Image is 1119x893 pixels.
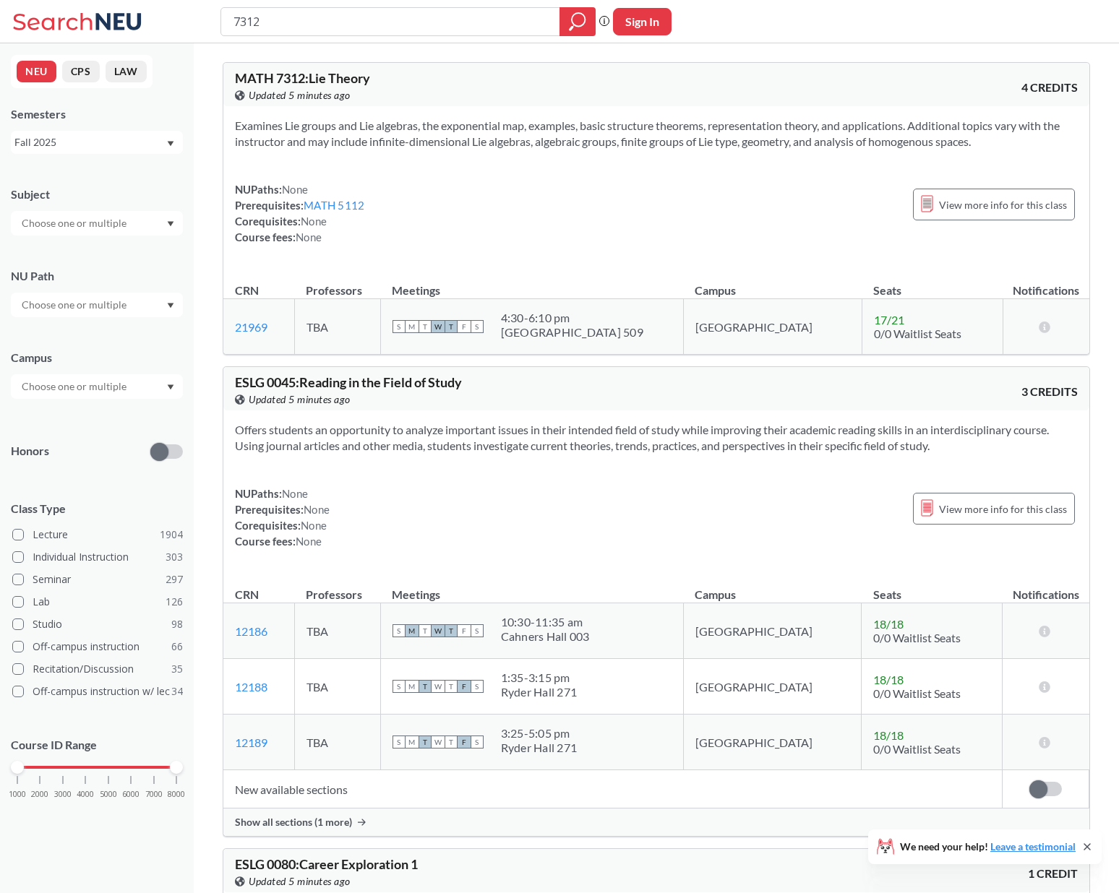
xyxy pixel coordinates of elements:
a: 21969 [235,320,267,334]
div: Campus [11,350,183,366]
td: [GEOGRAPHIC_DATA] [683,715,862,770]
div: NU Path [11,268,183,284]
div: magnifying glass [559,7,596,36]
span: None [304,503,330,516]
span: 0/0 Waitlist Seats [874,327,961,340]
div: Subject [11,186,183,202]
span: 1000 [9,790,26,798]
a: 12189 [235,735,267,749]
span: W [432,624,445,637]
div: CRN [235,587,259,603]
input: Choose one or multiple [14,296,136,314]
span: M [406,320,419,333]
span: 18 / 18 [873,673,904,686]
td: TBA [294,299,380,355]
td: [GEOGRAPHIC_DATA] [683,299,862,355]
span: S [471,680,484,693]
span: 35 [171,661,183,677]
span: 98 [171,616,183,632]
span: View more info for this class [939,500,1067,518]
th: Meetings [380,572,683,603]
div: NUPaths: Prerequisites: Corequisites: Course fees: [235,181,364,245]
label: Lecture [12,525,183,544]
th: Notifications [1003,572,1089,603]
span: 6000 [122,790,140,798]
svg: Dropdown arrow [167,303,174,309]
span: S [393,735,406,749]
input: Choose one or multiple [14,378,136,395]
span: M [406,735,419,749]
span: ESLG 0045 : Reading in the Field of Study [235,374,462,390]
td: TBA [294,659,380,715]
a: MATH 5112 [304,199,364,212]
button: CPS [62,61,100,82]
span: 0/0 Waitlist Seats [873,631,961,644]
span: S [471,320,484,333]
div: 10:30 - 11:35 am [501,615,590,629]
svg: Dropdown arrow [167,141,174,147]
span: T [419,624,432,637]
span: 126 [166,594,183,610]
span: T [445,320,458,333]
span: F [458,320,471,333]
span: W [432,680,445,693]
span: S [471,735,484,749]
span: None [296,230,322,243]
span: 34 [171,683,183,699]
div: Ryder Hall 271 [501,685,578,699]
div: Dropdown arrow [11,293,183,317]
span: Show all sections (1 more) [235,816,352,829]
span: S [393,680,406,693]
p: Course ID Range [11,737,183,754]
th: Professors [294,572,380,603]
span: W [432,735,445,749]
div: NUPaths: Prerequisites: Corequisites: Course fees: [235,486,330,549]
span: Updated 5 minutes ago [249,873,351,889]
span: S [393,624,406,637]
span: 2000 [31,790,48,798]
button: NEU [17,61,56,82]
th: Professors [294,268,380,299]
svg: Dropdown arrow [167,384,174,390]
span: M [406,680,419,693]
span: None [282,183,308,196]
span: S [471,624,484,637]
div: Dropdown arrow [11,374,183,399]
span: 3 CREDITS [1021,384,1078,400]
span: 66 [171,639,183,655]
span: 3000 [54,790,72,798]
p: Honors [11,443,49,460]
label: Off-campus instruction w/ lec [12,682,183,701]
span: 5000 [100,790,117,798]
span: T [419,680,432,693]
span: F [458,735,471,749]
td: New available sections [223,770,1003,808]
span: None [282,487,308,500]
span: Updated 5 minutes ago [249,87,351,103]
span: 7000 [145,790,163,798]
td: TBA [294,715,380,770]
th: Meetings [380,268,683,299]
div: Fall 2025Dropdown arrow [11,131,183,154]
span: T [445,624,458,637]
span: None [301,519,327,532]
span: None [296,535,322,548]
span: 1904 [160,527,183,543]
div: [GEOGRAPHIC_DATA] 509 [501,325,643,340]
svg: magnifying glass [569,12,586,32]
th: Notifications [1003,268,1089,299]
span: 0/0 Waitlist Seats [873,686,961,700]
span: T [445,680,458,693]
label: Individual Instruction [12,548,183,566]
a: Leave a testimonial [990,840,1076,853]
span: 0/0 Waitlist Seats [873,742,961,756]
div: 4:30 - 6:10 pm [501,311,643,325]
span: Updated 5 minutes ago [249,392,351,407]
label: Off-campus instruction [12,637,183,656]
span: M [406,624,419,637]
span: S [393,320,406,333]
input: Choose one or multiple [14,215,136,232]
span: View more info for this class [939,196,1067,214]
a: 12188 [235,680,267,694]
span: None [301,215,327,228]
